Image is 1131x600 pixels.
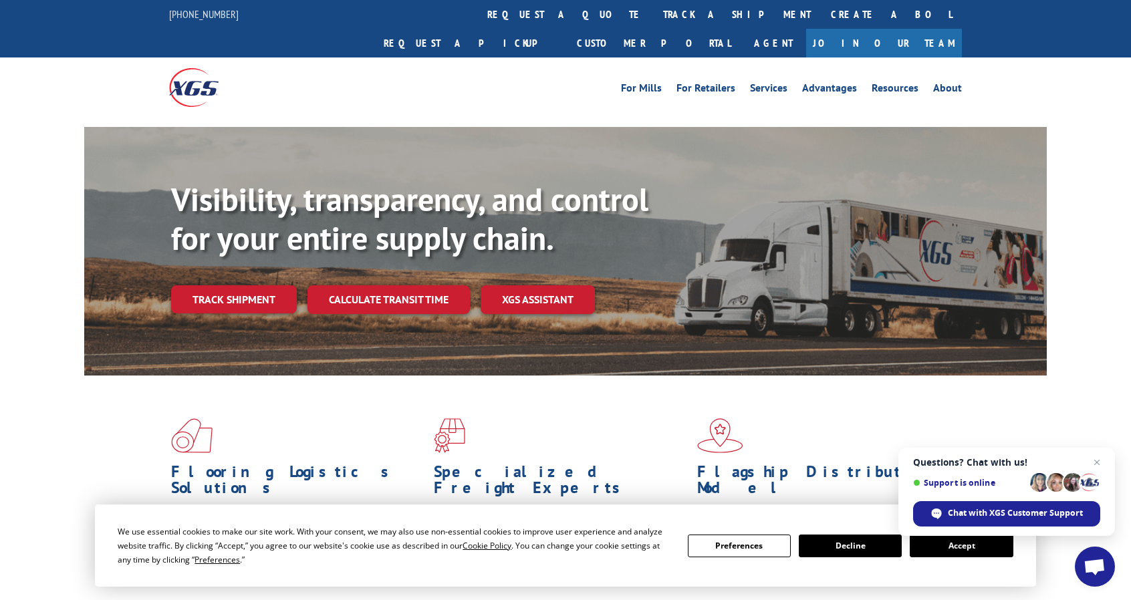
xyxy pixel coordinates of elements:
[872,83,918,98] a: Resources
[948,507,1083,519] span: Chat with XGS Customer Support
[676,83,735,98] a: For Retailers
[171,502,423,550] span: As an industry carrier of choice, XGS has brought innovation and dedication to flooring logistics...
[799,535,902,557] button: Decline
[171,418,213,453] img: xgs-icon-total-supply-chain-intelligence-red
[195,554,240,565] span: Preferences
[621,83,662,98] a: For Mills
[1089,454,1105,470] span: Close chat
[434,502,686,562] p: From overlength loads to delicate cargo, our experienced staff knows the best way to move your fr...
[802,83,857,98] a: Advantages
[913,501,1100,527] div: Chat with XGS Customer Support
[463,540,511,551] span: Cookie Policy
[750,83,787,98] a: Services
[697,502,943,534] span: Our agile distribution network gives you nationwide inventory management on demand.
[171,178,648,259] b: Visibility, transparency, and control for your entire supply chain.
[697,464,950,502] h1: Flagship Distribution Model
[567,29,741,57] a: Customer Portal
[118,524,671,567] div: We use essential cookies to make our site work. With your consent, we may also use non-essential ...
[806,29,962,57] a: Join Our Team
[171,464,424,502] h1: Flooring Logistics Solutions
[434,464,686,502] h1: Specialized Freight Experts
[697,418,743,453] img: xgs-icon-flagship-distribution-model-red
[434,418,465,453] img: xgs-icon-focused-on-flooring-red
[171,285,297,313] a: Track shipment
[169,7,239,21] a: [PHONE_NUMBER]
[688,535,791,557] button: Preferences
[933,83,962,98] a: About
[374,29,567,57] a: Request a pickup
[913,478,1025,488] span: Support is online
[95,504,1036,587] div: Cookie Consent Prompt
[1075,547,1115,587] div: Open chat
[307,285,470,314] a: Calculate transit time
[741,29,806,57] a: Agent
[481,285,595,314] a: XGS ASSISTANT
[913,457,1100,468] span: Questions? Chat with us!
[910,535,1013,557] button: Accept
